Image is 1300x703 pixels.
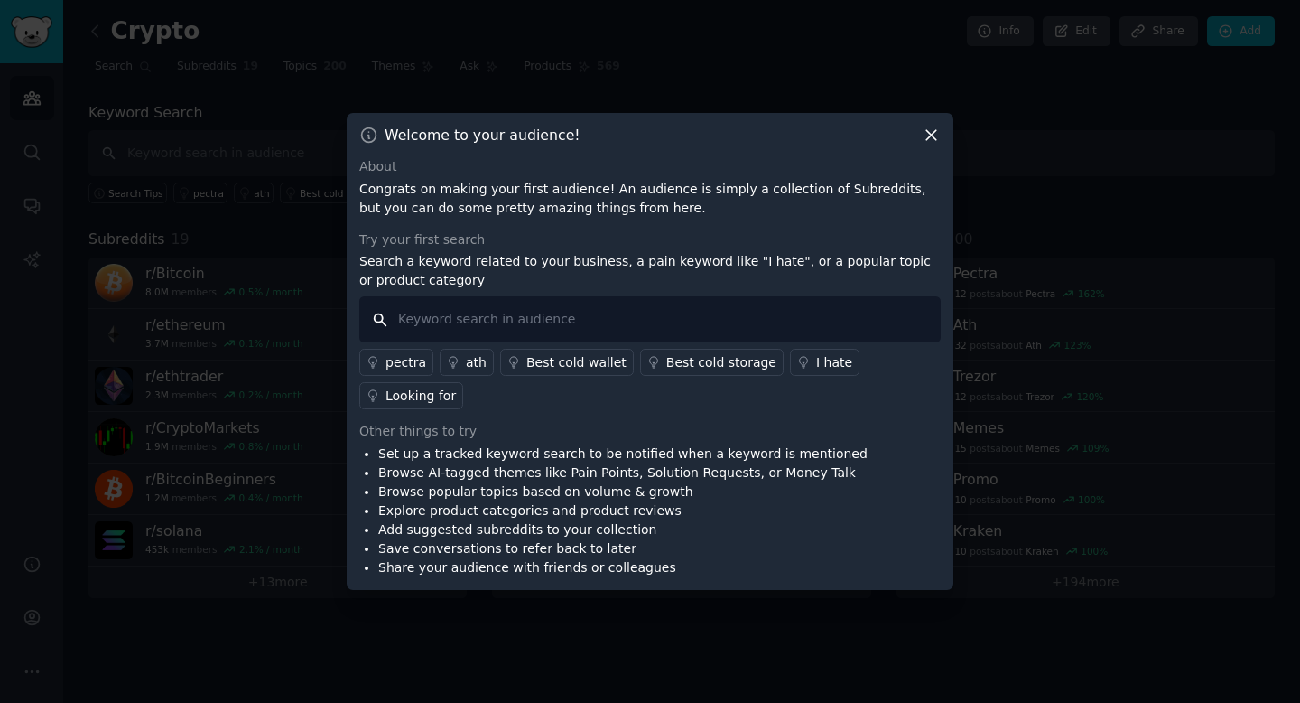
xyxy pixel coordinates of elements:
[359,349,433,376] a: pectra
[359,230,941,249] div: Try your first search
[359,252,941,290] p: Search a keyword related to your business, a pain keyword like "I hate", or a popular topic or pr...
[500,349,634,376] a: Best cold wallet
[359,180,941,218] p: Congrats on making your first audience! An audience is simply a collection of Subreddits, but you...
[378,445,868,464] li: Set up a tracked keyword search to be notified when a keyword is mentioned
[666,353,776,372] div: Best cold storage
[378,483,868,501] li: Browse popular topics based on volume & growth
[378,520,868,539] li: Add suggested subreddits to your collection
[359,382,463,409] a: Looking for
[378,464,868,483] li: Browse AI-tagged themes like Pain Points, Solution Requests, or Money Talk
[359,422,941,441] div: Other things to try
[359,157,941,176] div: About
[385,126,580,145] h3: Welcome to your audience!
[385,387,456,406] div: Looking for
[378,539,868,558] li: Save conversations to refer back to later
[466,353,487,372] div: ath
[378,558,868,577] li: Share your audience with friends or colleagues
[378,501,868,520] li: Explore product categories and product reviews
[440,349,494,376] a: ath
[385,353,426,372] div: pectra
[816,353,852,372] div: I hate
[526,353,627,372] div: Best cold wallet
[359,296,941,342] input: Keyword search in audience
[640,349,784,376] a: Best cold storage
[790,349,859,376] a: I hate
